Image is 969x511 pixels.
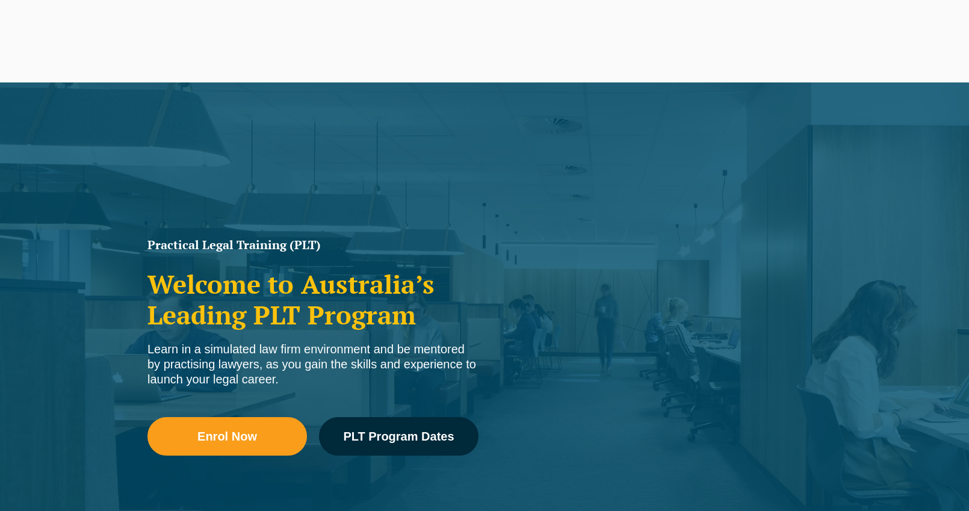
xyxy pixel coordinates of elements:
[343,430,454,442] span: PLT Program Dates
[147,417,307,456] a: Enrol Now
[147,239,478,251] h1: Practical Legal Training (PLT)
[147,269,478,330] h2: Welcome to Australia’s Leading PLT Program
[319,417,478,456] a: PLT Program Dates
[147,342,478,387] div: Learn in a simulated law firm environment and be mentored by practising lawyers, as you gain the ...
[197,430,257,442] span: Enrol Now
